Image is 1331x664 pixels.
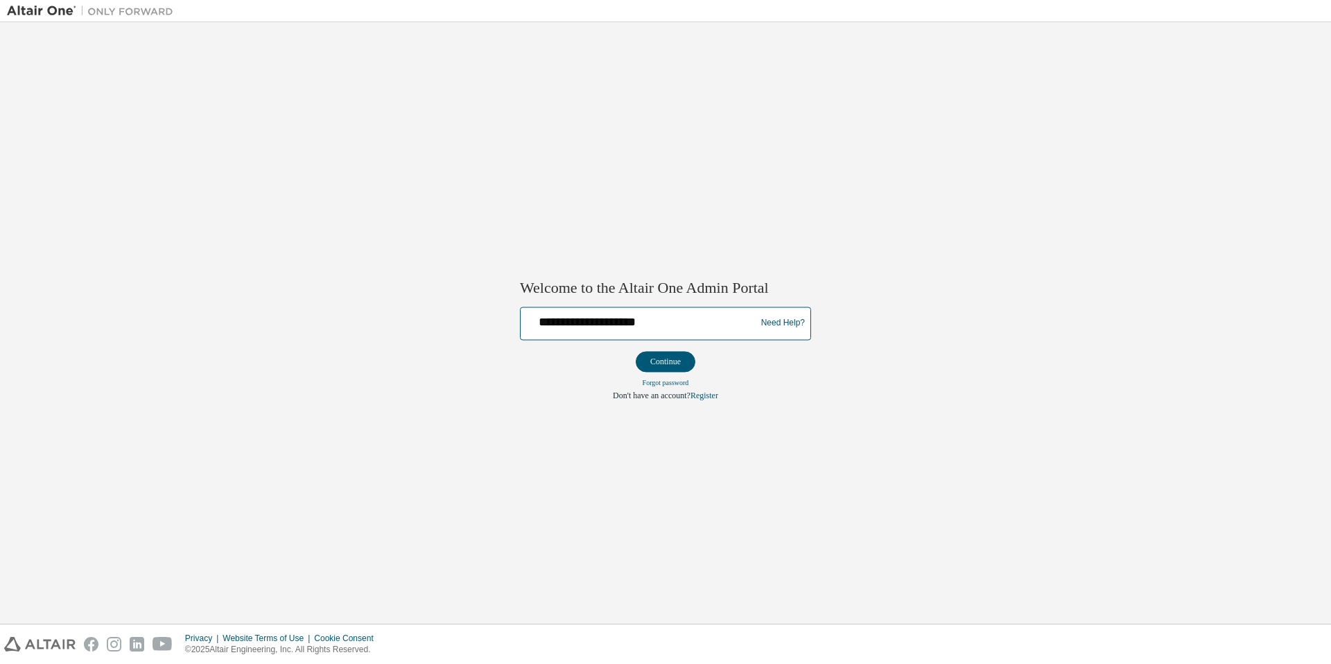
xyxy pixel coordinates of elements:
h2: Welcome to the Altair One Admin Portal [520,279,811,298]
img: facebook.svg [84,637,98,652]
img: altair_logo.svg [4,637,76,652]
div: Website Terms of Use [223,633,314,644]
a: Forgot password [643,379,689,386]
a: Register [690,391,718,400]
img: Altair One [7,4,180,18]
div: Cookie Consent [314,633,381,644]
img: youtube.svg [153,637,173,652]
p: © 2025 Altair Engineering, Inc. All Rights Reserved. [185,644,382,656]
img: linkedin.svg [130,637,144,652]
img: instagram.svg [107,637,121,652]
button: Continue [636,351,695,372]
div: Privacy [185,633,223,644]
span: Don't have an account? [613,391,690,400]
a: Need Help? [761,323,805,324]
